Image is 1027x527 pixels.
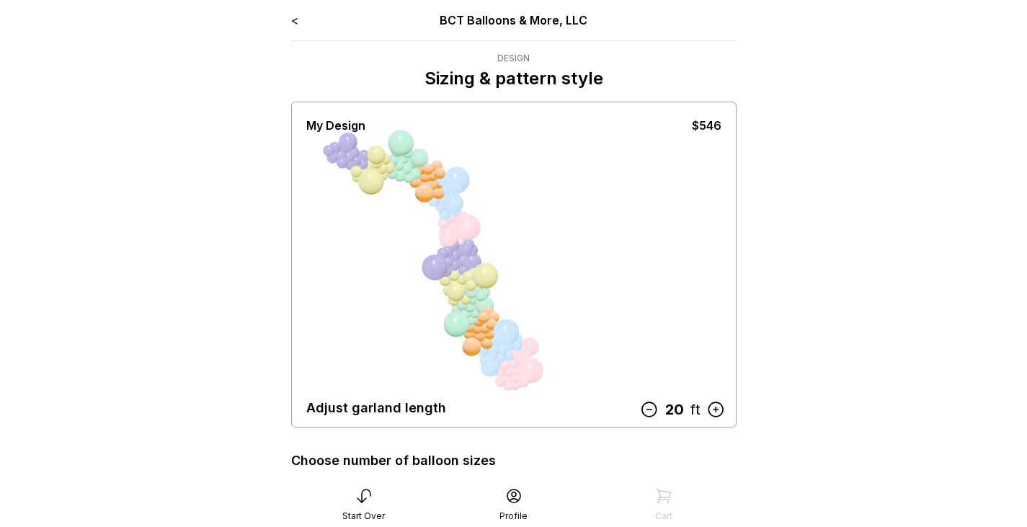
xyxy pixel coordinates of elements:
div: Start Over [342,510,385,522]
div: BCT Balloons & More, LLC [380,12,647,29]
p: Sizing & pattern style [424,67,603,90]
div: Choose number of balloon sizes [291,451,496,471]
div: ft [690,399,700,421]
div: My Design [306,117,365,134]
div: Profile [499,510,528,522]
div: Cart [655,510,672,522]
div: $546 [692,117,721,134]
a: < [291,13,298,27]
div: 20 [659,399,690,421]
div: Adjust garland length [306,398,446,418]
div: Design [424,53,603,64]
